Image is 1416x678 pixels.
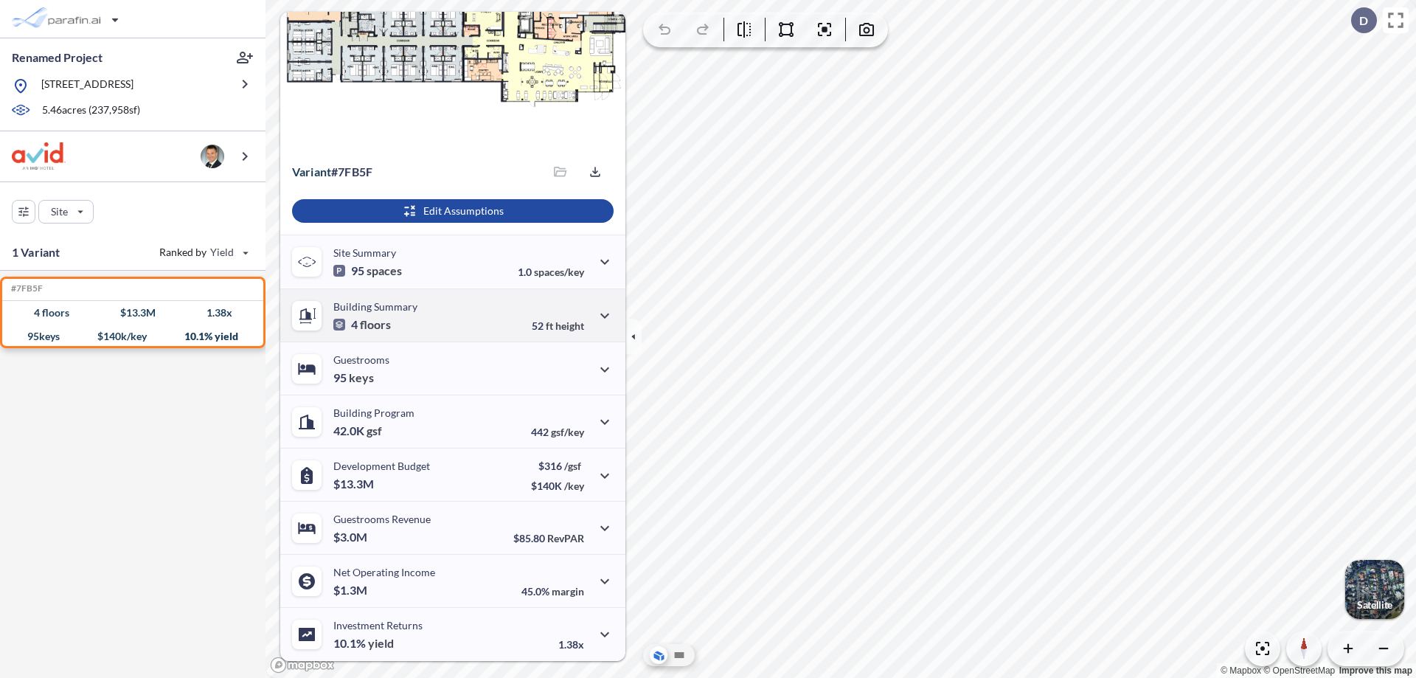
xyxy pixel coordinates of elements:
[333,460,430,472] p: Development Budget
[333,530,369,544] p: $3.0M
[547,532,584,544] span: RevPAR
[210,245,235,260] span: Yield
[292,165,372,179] p: # 7fb5f
[270,657,335,674] a: Mapbox homepage
[360,317,391,332] span: floors
[333,583,369,598] p: $1.3M
[534,266,584,278] span: spaces/key
[368,636,394,651] span: yield
[333,513,431,525] p: Guestrooms Revenue
[333,300,417,313] p: Building Summary
[292,165,331,179] span: Variant
[564,480,584,492] span: /key
[333,566,435,578] p: Net Operating Income
[333,423,382,438] p: 42.0K
[201,145,224,168] img: user logo
[8,283,43,294] h5: Click to copy the code
[650,646,667,664] button: Aerial View
[1221,665,1261,676] a: Mapbox
[42,103,140,119] p: 5.46 acres ( 237,958 sf)
[12,243,60,261] p: 1 Variant
[333,619,423,632] p: Investment Returns
[333,636,394,651] p: 10.1%
[552,585,584,598] span: margin
[333,477,376,491] p: $13.3M
[367,423,382,438] span: gsf
[367,263,402,278] span: spaces
[551,426,584,438] span: gsf/key
[564,460,581,472] span: /gsf
[555,319,584,332] span: height
[51,204,68,219] p: Site
[1263,665,1335,676] a: OpenStreetMap
[1339,665,1412,676] a: Improve this map
[518,266,584,278] p: 1.0
[333,370,374,385] p: 95
[147,241,258,264] button: Ranked by Yield
[349,370,374,385] span: keys
[1357,599,1392,611] p: Satellite
[423,204,504,218] p: Edit Assumptions
[532,319,584,332] p: 52
[521,585,584,598] p: 45.0%
[333,317,391,332] p: 4
[333,246,396,259] p: Site Summary
[333,263,402,278] p: 95
[558,638,584,651] p: 1.38x
[531,480,584,492] p: $140K
[531,460,584,472] p: $316
[38,200,94,224] button: Site
[41,77,133,95] p: [STREET_ADDRESS]
[333,353,389,366] p: Guestrooms
[1359,14,1368,27] p: D
[546,319,553,332] span: ft
[1345,560,1404,619] img: Switcher Image
[1345,560,1404,619] button: Switcher ImageSatellite
[333,407,414,419] p: Building Program
[531,426,584,438] p: 442
[292,199,614,223] button: Edit Assumptions
[12,142,66,170] img: BrandImage
[670,646,688,664] button: Site Plan
[12,49,103,66] p: Renamed Project
[513,532,584,544] p: $85.80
